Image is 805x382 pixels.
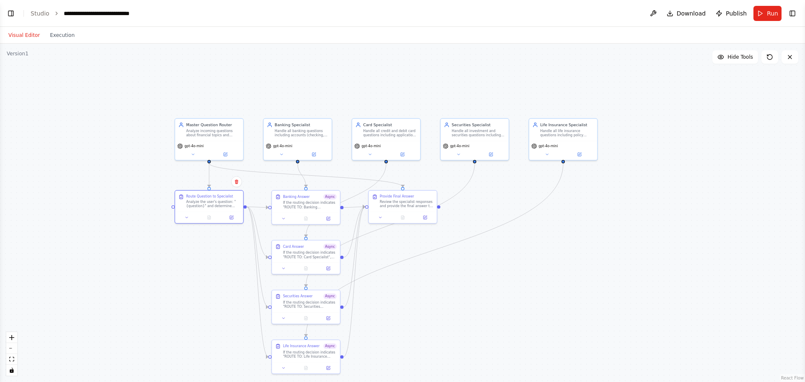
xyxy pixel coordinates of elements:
[271,340,340,374] div: Life Insurance AnswerAsyncIf the routing decision indicates "ROUTE TO: Life Insurance Specialist"...
[415,214,434,221] button: Open in side panel
[391,214,415,221] button: No output available
[186,129,240,138] div: Analyze incoming questions about financial topics and determine which specialist agent should han...
[247,204,268,360] g: Edge from 8658143b-3db2-4384-9f4a-bd948fc883fe to 06afc68e-65b2-4615-8417-fa0c2662c83a
[275,129,328,138] div: Handle all banking questions including accounts (checking, savings, CDs), loans (personal, mortga...
[283,195,310,199] div: Banking Answer
[319,315,338,322] button: Open in side panel
[540,122,594,127] div: Life Insurance Specialist
[663,6,709,21] button: Download
[6,332,17,343] button: zoom in
[186,194,233,199] div: Route Question to Specialist
[186,122,240,127] div: Master Question Router
[539,144,558,148] span: gpt-4o-mini
[231,176,242,187] button: Delete node
[363,129,417,138] div: Handle all credit and debit card questions including applications (eligibility, approval process)...
[450,144,469,148] span: gpt-4o-mini
[319,215,338,222] button: Open in side panel
[363,122,417,127] div: Card Specialist
[387,151,418,158] button: Open in side panel
[263,118,332,161] div: Banking SpecialistHandle all banking questions including accounts (checking, savings, CDs), loans...
[323,244,337,249] span: Async
[174,118,244,161] div: Master Question RouterAnalyze incoming questions about financial topics and determine which speci...
[323,294,337,299] span: Async
[753,6,782,21] button: Run
[210,151,241,158] button: Open in side panel
[197,214,221,221] button: No output available
[787,8,798,19] button: Show right sidebar
[3,30,45,40] button: Visual Editor
[283,250,337,259] div: If the routing decision indicates "ROUTE TO: Card Specialist", provide a comprehensive answer to:...
[323,343,337,349] span: Async
[781,376,804,380] a: React Flow attribution
[7,50,29,57] div: Version 1
[295,163,309,187] g: Edge from bb333714-bd0a-457b-a1ab-7eb39627cf48 to 754c06f6-6d5f-41ac-9b64-1fc5f758a468
[31,10,49,17] a: Studio
[726,9,747,18] span: Publish
[271,290,340,324] div: Securities AnswerAsyncIf the routing decision indicates "ROUTE TO: Securities Specialist", provid...
[319,365,338,372] button: Open in side panel
[352,118,421,161] div: Card SpecialistHandle all credit and debit card questions including applications (eligibility, ap...
[475,151,506,158] button: Open in side panel
[6,365,17,376] button: toggle interactivity
[6,332,17,376] div: React Flow controls
[380,194,414,199] div: Provide Final Answer
[6,354,17,365] button: fit view
[45,30,80,40] button: Execution
[273,144,292,148] span: gpt-4o-mini
[283,350,337,359] div: If the routing decision indicates "ROUTE TO: Life Insurance Specialist", provide a comprehensive ...
[677,9,706,18] span: Download
[361,144,381,148] span: gpt-4o-mini
[712,6,750,21] button: Publish
[31,9,150,18] nav: breadcrumb
[529,118,598,161] div: Life Insurance SpecialistHandle all life insurance questions including policy applications (types...
[294,265,318,272] button: No output available
[283,344,319,348] div: Life Insurance Answer
[343,204,365,360] g: Edge from 06afc68e-65b2-4615-8417-fa0c2662c83a to 29e1adf7-4bc9-494c-9330-59f954687781
[283,300,337,309] div: If the routing decision indicates "ROUTE TO: Securities Specialist", provide a comprehensive answ...
[303,163,389,236] g: Edge from 96efd2d7-cb11-4f47-b223-49d3d0e6a761 to 0981e966-d970-4050-a775-49d8f8a5b004
[271,190,340,224] div: Banking AnswerAsyncIf the routing decision indicates "ROUTE TO: Banking Specialist", provide a co...
[247,204,268,210] g: Edge from 8658143b-3db2-4384-9f4a-bd948fc883fe to 754c06f6-6d5f-41ac-9b64-1fc5f758a468
[564,151,595,158] button: Open in side panel
[206,163,212,187] g: Edge from d6f43fca-8d32-4b6b-9fc1-d8da4f218146 to 8658143b-3db2-4384-9f4a-bd948fc883fe
[298,151,330,158] button: Open in side panel
[6,343,17,354] button: zoom out
[440,118,509,161] div: Securities SpecialistHandle all investment and securities questions including portfolio managemen...
[174,190,244,223] div: Route Question to SpecialistAnalyze the user's question: "{question}" and determine which special...
[303,163,478,286] g: Edge from df410c0b-7868-4831-8075-4e0af0613854 to 3c43dbad-045c-4fa2-871d-12a22693ebe9
[222,214,241,221] button: Open in side panel
[294,315,318,322] button: No output available
[5,8,17,19] button: Show left sidebar
[247,204,268,260] g: Edge from 8658143b-3db2-4384-9f4a-bd948fc883fe to 0981e966-d970-4050-a775-49d8f8a5b004
[303,163,566,336] g: Edge from 3b6544be-f719-495d-b291-5ff81f5939f5 to 06afc68e-65b2-4615-8417-fa0c2662c83a
[206,163,405,187] g: Edge from d6f43fca-8d32-4b6b-9fc1-d8da4f218146 to 29e1adf7-4bc9-494c-9330-59f954687781
[294,215,318,222] button: No output available
[271,240,340,274] div: Card AnswerAsyncIf the routing decision indicates "ROUTE TO: Card Specialist", provide a comprehe...
[452,122,505,127] div: Securities Specialist
[283,294,313,299] div: Securities Answer
[368,190,437,223] div: Provide Final AnswerReview the specialist responses and provide the final answer to the user. Tak...
[712,50,758,64] button: Hide Tools
[184,144,204,148] span: gpt-4o-mini
[275,122,328,127] div: Banking Specialist
[186,200,240,208] div: Analyze the user's question: "{question}" and determine which specialists should handle it: - Ban...
[452,129,505,138] div: Handle all investment and securities questions including portfolio management (asset allocation, ...
[323,194,337,200] span: Async
[294,365,318,372] button: No output available
[343,204,365,260] g: Edge from 0981e966-d970-4050-a775-49d8f8a5b004 to 29e1adf7-4bc9-494c-9330-59f954687781
[283,200,337,209] div: If the routing decision indicates "ROUTE TO: Banking Specialist", provide a comprehensive answer ...
[380,200,434,208] div: Review the specialist responses and provide the final answer to the user. Take the response from ...
[319,265,338,272] button: Open in side panel
[727,54,753,60] span: Hide Tools
[540,129,594,138] div: Handle all life insurance questions including policy applications (types, underwriting, approval)...
[767,9,778,18] span: Run
[283,244,304,249] div: Card Answer
[343,204,365,210] g: Edge from 754c06f6-6d5f-41ac-9b64-1fc5f758a468 to 29e1adf7-4bc9-494c-9330-59f954687781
